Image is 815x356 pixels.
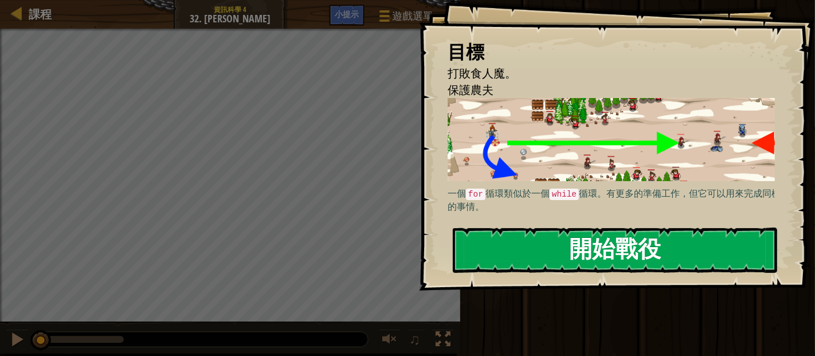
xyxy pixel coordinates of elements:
[466,189,485,200] code: for
[448,98,785,181] img: Timber guard
[378,329,401,353] button: 調整音量
[29,6,52,22] span: 課程
[432,329,454,353] button: 切換全螢幕
[453,228,777,273] button: 開始戰役
[448,39,775,65] div: 目標
[433,82,772,99] li: 保護農夫
[6,329,29,353] button: Ctrl + P: Pause
[23,6,52,22] a: 課程
[448,65,516,81] span: 打敗食人魔。
[407,329,426,353] button: ♫
[335,9,359,19] span: 小提示
[448,187,785,213] p: 一個 循環類似於一個 循環。有更多的準備工作，但它可以用來完成同樣的事情。
[409,331,421,348] span: ♫
[448,82,493,97] span: 保護農夫
[370,5,440,32] button: 遊戲選單
[392,9,433,24] span: 遊戲選單
[433,65,772,82] li: 打敗食人魔。
[550,189,579,200] code: while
